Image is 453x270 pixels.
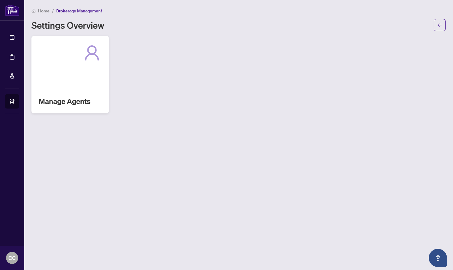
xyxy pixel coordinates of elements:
span: Home [38,8,50,14]
span: Brokerage Management [56,8,102,14]
button: Open asap [429,249,447,267]
h2: Manage Agents [39,96,102,106]
h1: Settings Overview [31,20,104,30]
span: arrow-left [438,23,442,27]
span: CC [8,254,16,262]
span: home [31,9,36,13]
img: logo [5,5,19,16]
li: / [52,7,54,14]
